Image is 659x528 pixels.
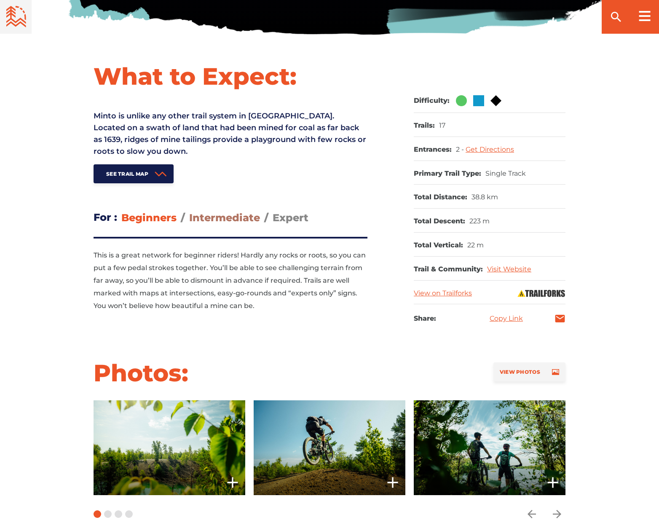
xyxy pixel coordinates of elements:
[273,212,308,224] span: Expert
[414,313,436,324] h3: Share:
[414,145,452,154] dt: Entrances:
[106,171,148,177] span: See Trail Map
[473,95,484,106] img: Blue Square
[224,474,241,491] ion-icon: add
[414,96,450,105] dt: Difficulty:
[94,62,367,91] h1: What to Expect:
[94,111,366,156] span: Minto is unlike any other trail system in [GEOGRAPHIC_DATA]. Located on a swath of land that had ...
[414,169,481,178] dt: Primary Trail Type:
[125,510,133,518] button: Carousel Page 4
[94,510,101,518] button: Carousel Page 1 (Current Slide)
[121,212,177,224] span: Beginners
[525,508,538,520] ion-icon: arrow back
[555,313,565,324] a: mail
[487,265,531,273] a: Visit Website
[189,212,260,224] span: Intermediate
[94,164,174,183] a: See Trail Map
[469,217,490,226] dd: 223 m
[414,217,465,226] dt: Total Descent:
[456,145,466,153] span: 2
[414,193,467,202] dt: Total Distance:
[104,510,112,518] button: Carousel Page 2
[439,121,445,130] dd: 17
[466,145,514,153] a: Get Directions
[94,251,366,310] : This is a great network for beginner riders! Hardly any rocks or roots, so you can put a few peda...
[485,169,526,178] dd: Single Track
[94,358,188,388] h2: Photos:
[456,95,467,106] img: Green Circle
[551,508,563,520] ion-icon: arrow forward
[490,95,501,106] img: Black Diamond
[517,289,565,298] img: Trailforks
[493,362,565,381] a: View Photos
[414,241,463,250] dt: Total Vertical:
[384,474,401,491] ion-icon: add
[414,265,483,274] dt: Trail & Community:
[500,369,540,375] span: View Photos
[471,193,498,202] dd: 38.8 km
[490,315,523,322] a: Copy Link
[414,289,472,297] a: View on Trailforks
[414,121,435,130] dt: Trails:
[544,474,561,491] ion-icon: add
[467,241,484,250] dd: 22 m
[94,209,117,226] h3: For
[115,510,122,518] button: Carousel Page 3
[609,10,623,24] ion-icon: search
